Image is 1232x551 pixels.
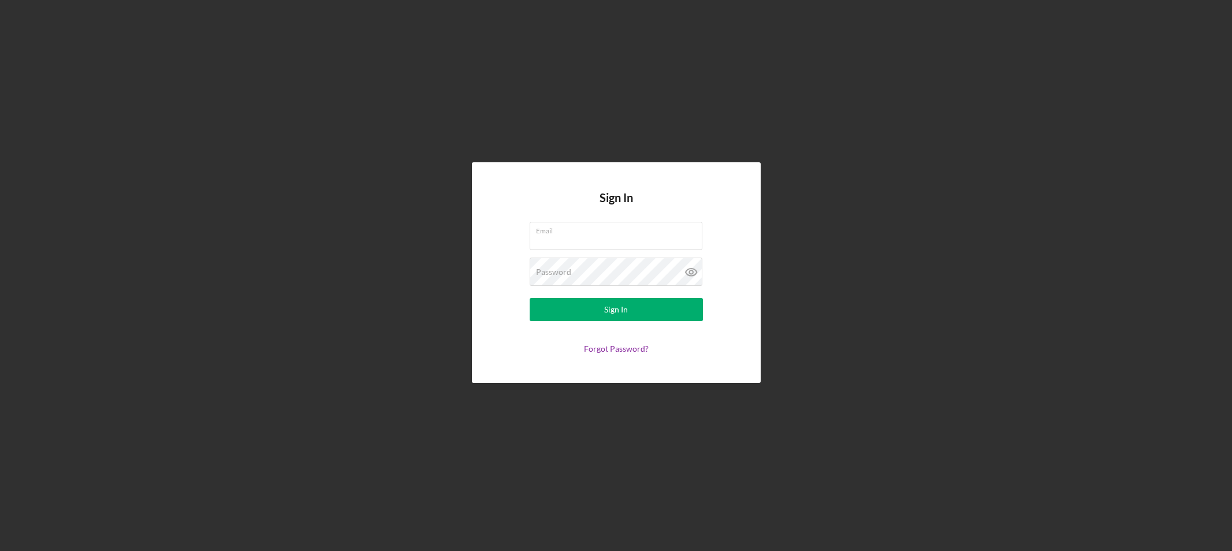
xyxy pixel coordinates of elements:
label: Password [536,267,571,277]
a: Forgot Password? [584,344,649,353]
label: Email [536,222,702,235]
button: Sign In [530,298,703,321]
h4: Sign In [600,191,633,222]
div: Sign In [604,298,628,321]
